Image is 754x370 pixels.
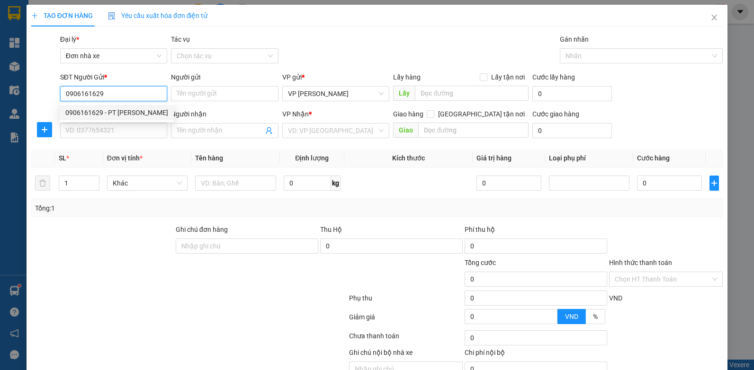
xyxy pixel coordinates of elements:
span: TẠO ĐƠN HÀNG [31,12,93,19]
div: VP gửi [282,72,390,82]
input: 0 [476,176,541,191]
label: Tác vụ [171,35,190,43]
span: Kích thước [392,154,425,162]
span: plus [31,12,38,19]
span: VND [565,313,578,320]
div: Người nhận [171,109,278,119]
label: Gán nhãn [560,35,589,43]
strong: Hotline : 0889 23 23 23 [100,40,162,47]
span: Giao hàng [393,110,423,118]
input: Dọc đường [418,123,528,138]
div: Giảm giá [348,312,464,328]
span: Giá trị hàng [476,154,512,162]
button: plus [709,176,719,191]
strong: : [DOMAIN_NAME] [89,49,172,58]
span: Lấy [393,86,415,101]
span: plus [710,179,718,187]
span: Đơn nhà xe [66,49,162,63]
span: Website [89,50,111,57]
img: logo [9,15,53,59]
th: Loại phụ phí [545,149,634,167]
span: close [710,14,718,21]
input: Ghi chú đơn hàng [176,238,318,254]
input: Dọc đường [415,86,528,101]
span: % [593,313,598,320]
span: Khác [113,176,182,190]
input: Cước lấy hàng [532,86,612,101]
div: Chi phí nội bộ [465,347,607,361]
span: SL [59,154,66,162]
span: Thu Hộ [320,226,342,233]
span: Đại lý [60,35,79,43]
span: Tổng cước [465,259,496,266]
span: Tên hàng [195,154,223,162]
strong: CÔNG TY TNHH VĨNH QUANG [66,16,195,26]
span: Lấy hàng [393,73,421,81]
div: Phí thu hộ [465,224,607,238]
span: Cước hàng [637,154,670,162]
label: Cước lấy hàng [532,73,575,81]
span: Đơn vị tính [107,154,143,162]
button: plus [37,122,52,137]
span: VP Nhận [282,110,309,118]
div: Ghi chú nội bộ nhà xe [349,347,463,361]
span: kg [331,176,341,191]
div: Chưa thanh toán [348,331,464,347]
span: plus [37,126,52,133]
label: Hình thức thanh toán [609,259,672,266]
span: Lấy tận nơi [487,72,529,82]
span: VP Trần Khát Chân [288,87,384,101]
span: Giao [393,123,418,138]
div: 0906161629 - PT HUY KHÁNH [60,105,174,120]
button: delete [35,176,50,191]
button: Close [701,5,727,31]
input: VD: Bàn, Ghế [195,176,276,191]
span: VND [609,294,622,302]
span: [GEOGRAPHIC_DATA] tận nơi [434,109,529,119]
div: SĐT Người Gửi [60,72,168,82]
span: user-add [265,127,273,134]
div: Phụ thu [348,293,464,309]
div: 0906161629 - PT [PERSON_NAME] [65,107,168,118]
span: Định lượng [295,154,329,162]
input: Cước giao hàng [532,123,612,138]
div: Tổng: 1 [35,203,292,213]
img: icon [108,12,116,20]
label: Ghi chú đơn hàng [176,226,228,233]
strong: PHIẾU GỬI HÀNG [92,28,169,38]
label: Cước giao hàng [532,110,579,118]
span: Yêu cầu xuất hóa đơn điện tử [108,12,208,19]
div: Người gửi [171,72,278,82]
